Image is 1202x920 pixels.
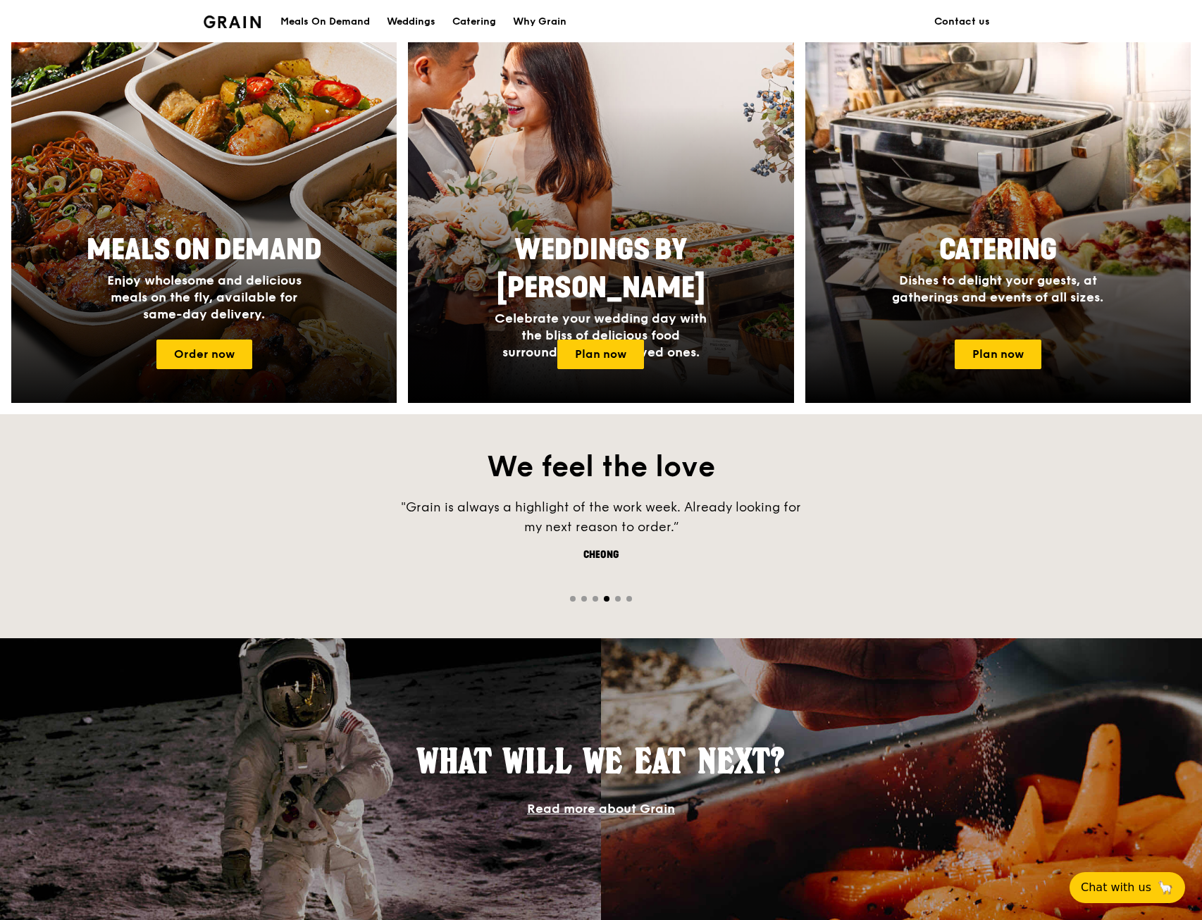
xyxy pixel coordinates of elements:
div: Why Grain [513,1,566,43]
a: CateringDishes to delight your guests, at gatherings and events of all sizes.Plan now [805,31,1191,403]
div: Weddings [387,1,435,43]
span: Go to slide 1 [570,596,576,602]
span: Go to slide 2 [581,596,587,602]
span: Meals On Demand [87,233,322,267]
a: Plan now [557,340,644,369]
a: Catering [444,1,504,43]
a: Why Grain [504,1,575,43]
span: Go to slide 4 [604,596,609,602]
a: Read more about Grain [527,801,675,816]
span: Enjoy wholesome and delicious meals on the fly, available for same-day delivery. [107,273,302,322]
span: Dishes to delight your guests, at gatherings and events of all sizes. [892,273,1103,305]
span: Go to slide 3 [593,596,598,602]
a: Plan now [955,340,1041,369]
img: Grain [204,15,261,28]
a: Weddings [378,1,444,43]
span: What will we eat next? [417,740,785,781]
div: "Grain is always a highlight of the work week. Already looking for my next reason to order.” [390,497,812,537]
span: Weddings by [PERSON_NAME] [497,233,705,305]
div: Catering [452,1,496,43]
div: Meals On Demand [280,1,370,43]
a: Weddings by [PERSON_NAME]Celebrate your wedding day with the bliss of delicious food surrounded b... [408,31,793,403]
span: Go to slide 5 [615,596,621,602]
span: Catering [939,233,1057,267]
span: Celebrate your wedding day with the bliss of delicious food surrounded by your loved ones. [495,311,707,360]
div: Cheong [390,548,812,562]
span: Chat with us [1081,879,1151,896]
span: 🦙 [1157,879,1174,896]
span: Go to slide 6 [626,596,632,602]
a: Contact us [926,1,998,43]
button: Chat with us🦙 [1070,872,1185,903]
a: Meals On DemandEnjoy wholesome and delicious meals on the fly, available for same-day delivery.Or... [11,31,397,403]
a: Order now [156,340,252,369]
